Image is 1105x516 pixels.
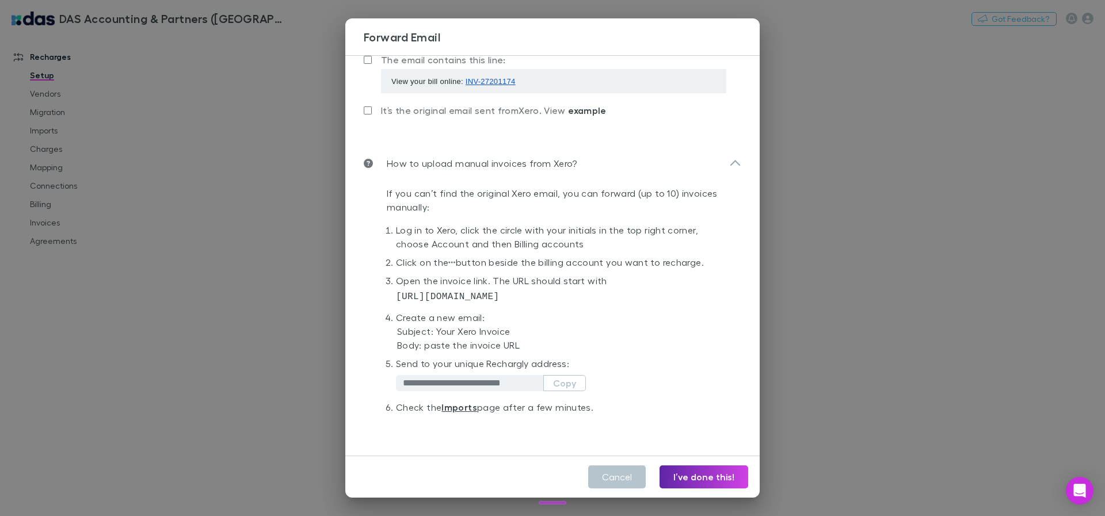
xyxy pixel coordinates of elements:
[396,400,732,419] li: Check the page after a few minutes.
[396,274,732,311] li: Open the invoice link. The URL should start with
[441,402,477,413] a: Imports
[396,324,732,338] div: Subject: Your Xero Invoice
[660,465,748,488] button: I’ve done this!
[381,105,607,116] span: It’s the original email sent from Xero . View
[387,186,741,214] p: If you can’t find the original Xero email, you can forward (up to 10) invoices manually:
[355,145,750,182] div: How to upload manual invoices from Xero?
[543,375,586,391] button: Copy
[466,77,516,86] span: INV-27201174
[396,311,732,357] li: Create a new email:
[396,290,732,304] pre: [URL][DOMAIN_NAME]
[391,77,516,86] span: View your bill online:
[396,357,732,400] li: Send to your unique Rechargly address:
[588,465,646,488] button: Cancel
[396,338,732,352] div: Body: paste the invoice URL
[373,156,577,170] p: How to upload manual invoices from Xero?
[381,54,506,65] span: The email contains this line:
[364,30,760,44] h3: Forward Email
[396,255,732,274] li: Click on the button beside the billing account you want to recharge.
[568,105,607,116] span: example
[396,223,732,255] li: Log in to Xero, click the circle with your initials in the top right corner, choose Account and t...
[1066,477,1093,504] div: Open Intercom Messenger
